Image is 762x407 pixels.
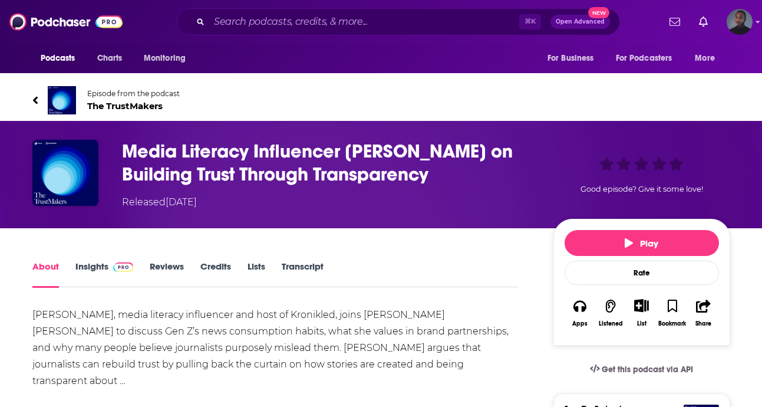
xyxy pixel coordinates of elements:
div: Listened [599,320,623,327]
a: InsightsPodchaser Pro [75,261,134,288]
button: Play [565,230,719,256]
img: Media Literacy Influencer Kelsey Russell on Building Trust Through Transparency [32,140,98,206]
button: open menu [608,47,690,70]
span: For Podcasters [616,50,672,67]
button: open menu [136,47,201,70]
img: Podchaser - Follow, Share and Rate Podcasts [9,11,123,33]
img: User Profile [727,9,753,35]
span: Charts [97,50,123,67]
div: Bookmark [658,320,686,327]
button: open menu [687,47,730,70]
button: open menu [539,47,609,70]
span: Monitoring [144,50,186,67]
span: New [588,7,609,18]
span: Podcasts [41,50,75,67]
div: Share [695,320,711,327]
span: The TrustMakers [87,100,180,111]
button: Listened [595,291,626,334]
button: open menu [32,47,91,70]
a: Show notifications dropdown [665,12,685,32]
button: Open AdvancedNew [550,15,610,29]
span: ⌘ K [519,14,541,29]
span: Good episode? Give it some love! [580,185,703,193]
a: About [32,261,59,288]
a: Get this podcast via API [580,355,703,384]
span: More [695,50,715,67]
div: Search podcasts, credits, & more... [177,8,620,35]
div: Show More ButtonList [626,291,657,334]
a: Show notifications dropdown [694,12,712,32]
span: Open Advanced [556,19,605,25]
span: Play [625,238,658,249]
a: Transcript [282,261,324,288]
a: The TrustMakersEpisode from the podcastThe TrustMakers [32,86,730,114]
img: Podchaser Pro [113,262,134,272]
a: Credits [200,261,231,288]
span: For Business [547,50,594,67]
a: Lists [248,261,265,288]
span: Get this podcast via API [602,365,693,375]
div: Rate [565,261,719,285]
div: Apps [572,320,588,327]
div: List [637,320,646,327]
button: Show More Button [629,299,654,312]
h1: Media Literacy Influencer Kelsey Russell on Building Trust Through Transparency [122,140,535,186]
button: Bookmark [657,291,688,334]
span: Logged in as jarryd.boyd [727,9,753,35]
a: Charts [90,47,130,70]
a: Reviews [150,261,184,288]
span: Episode from the podcast [87,89,180,98]
button: Apps [565,291,595,334]
input: Search podcasts, credits, & more... [209,12,519,31]
img: The TrustMakers [48,86,76,114]
div: Released [DATE] [122,195,197,209]
button: Share [688,291,718,334]
button: Show profile menu [727,9,753,35]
